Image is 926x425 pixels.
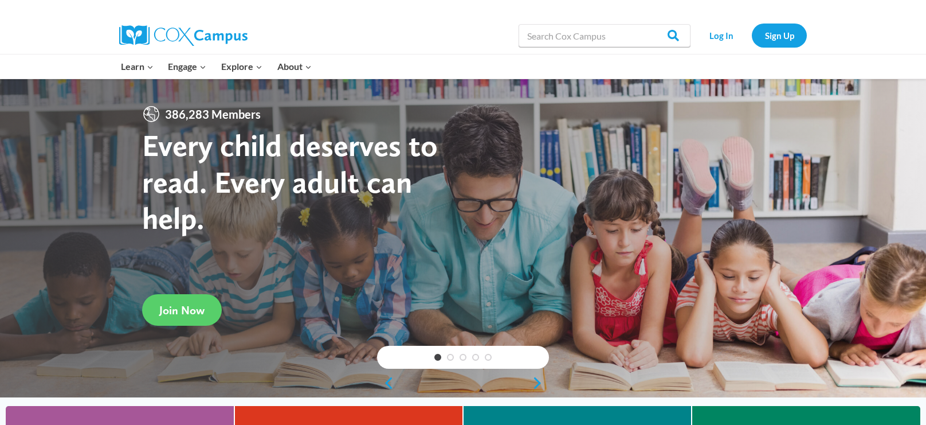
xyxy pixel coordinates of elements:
a: 4 [472,354,479,361]
a: previous [377,376,394,390]
a: Join Now [142,294,222,326]
a: 5 [485,354,492,361]
a: 2 [447,354,454,361]
img: Cox Campus [119,25,248,46]
a: Sign Up [752,24,807,47]
a: 1 [434,354,441,361]
a: 3 [460,354,466,361]
a: next [532,376,549,390]
div: content slider buttons [377,372,549,395]
nav: Secondary Navigation [696,24,807,47]
span: Explore [221,59,262,74]
nav: Primary Navigation [113,54,319,79]
span: Join Now [159,303,205,317]
span: 386,283 Members [160,105,265,123]
a: Log In [696,24,746,47]
strong: Every child deserves to read. Every adult can help. [142,127,438,236]
span: About [277,59,312,74]
input: Search Cox Campus [519,24,690,47]
span: Learn [121,59,154,74]
span: Engage [168,59,206,74]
